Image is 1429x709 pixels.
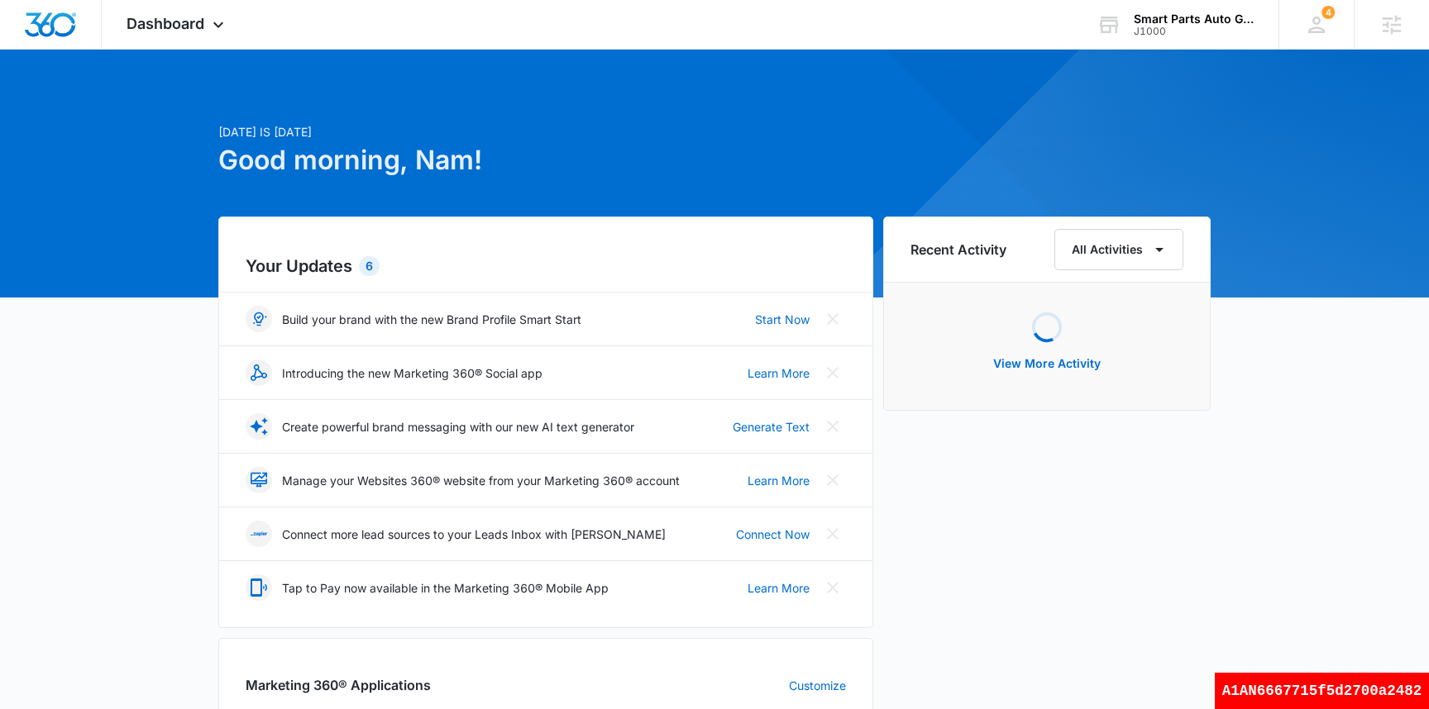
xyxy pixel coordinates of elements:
[789,677,846,694] a: Customize
[736,526,810,543] a: Connect Now
[246,675,431,695] h2: Marketing 360® Applications
[733,418,810,435] a: Generate Text
[820,413,846,440] button: Close
[127,15,204,32] span: Dashboard
[820,359,846,386] button: Close
[748,472,810,489] a: Learn More
[282,579,609,597] p: Tap to Pay now available in the Marketing 360® Mobile App
[820,467,846,493] button: Close
[820,521,846,547] button: Close
[748,579,810,597] a: Learn More
[977,344,1117,383] button: View More Activity
[1134,26,1255,37] div: account id
[282,311,581,328] p: Build your brand with the new Brand Profile Smart Start
[1054,229,1183,270] button: All Activities
[910,240,1006,259] h6: Recent Activity
[1215,673,1429,709] div: A1AN6667715f5d2700a2482
[359,256,380,276] div: 6
[282,526,666,543] p: Connect more lead sources to your Leads Inbox with [PERSON_NAME]
[748,364,810,382] a: Learn More
[755,311,810,328] a: Start Now
[218,140,873,180] h1: Good morning, Nam!
[1321,6,1335,19] div: notifications count
[282,364,542,382] p: Introducing the new Marketing 360® Social app
[1321,6,1335,19] span: 4
[820,574,846,601] button: Close
[820,306,846,332] button: Close
[246,254,846,278] h2: Your Updates
[282,472,680,489] p: Manage your Websites 360® website from your Marketing 360® account
[1134,12,1255,26] div: account name
[282,418,634,435] p: Create powerful brand messaging with our new AI text generator
[218,123,873,140] p: [DATE] is [DATE]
